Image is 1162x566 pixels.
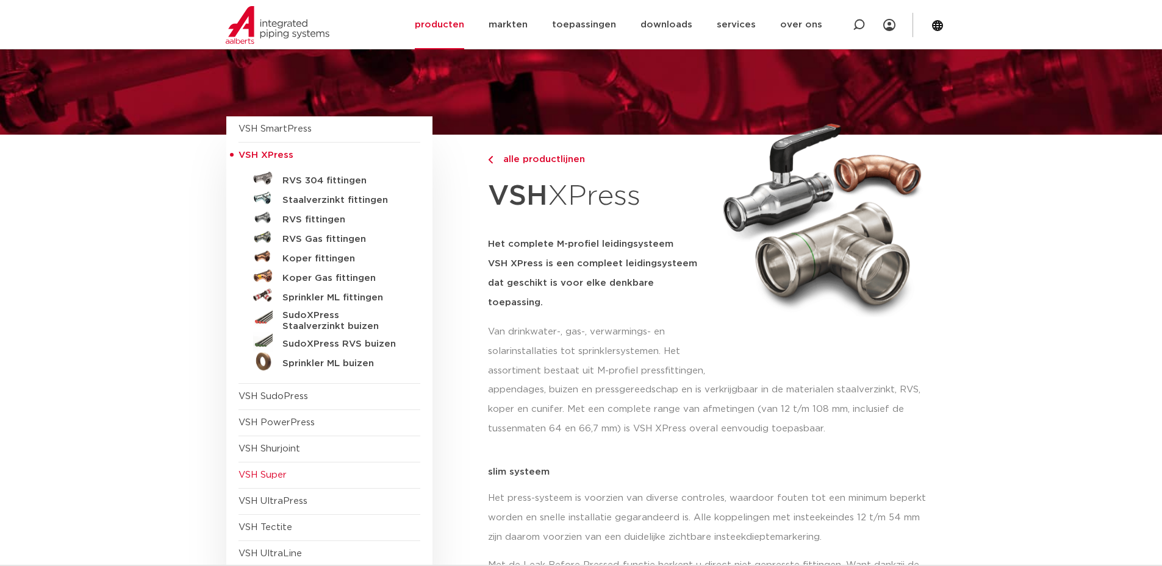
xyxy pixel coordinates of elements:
span: alle productlijnen [496,155,585,164]
h5: Het complete M-profiel leidingsysteem VSH XPress is een compleet leidingsysteem dat geschikt is v... [488,235,709,313]
h5: RVS Gas fittingen [282,234,403,245]
p: Het press-systeem is voorzien van diverse controles, waardoor fouten tot een minimum beperkt word... [488,489,936,547]
h5: RVS 304 fittingen [282,175,403,186]
a: Staalverzinkt fittingen [238,188,420,208]
p: slim systeem [488,467,936,476]
h5: SudoXPress RVS buizen [282,339,403,350]
a: Koper Gas fittingen [238,266,420,286]
a: Sprinkler ML fittingen [238,286,420,305]
a: SudoXPress Staalverzinkt buizen [238,305,420,332]
h5: Sprinkler ML buizen [282,358,403,369]
a: VSH SmartPress [238,124,312,133]
p: Van drinkwater-, gas-, verwarmings- en solarinstallaties tot sprinklersystemen. Het assortiment b... [488,322,709,381]
a: SudoXPress RVS buizen [238,332,420,352]
a: RVS Gas fittingen [238,227,420,247]
a: VSH Shurjoint [238,444,300,453]
a: Koper fittingen [238,247,420,266]
a: alle productlijnen [488,152,709,167]
a: VSH Super [238,470,287,479]
a: Sprinkler ML buizen [238,352,420,371]
a: RVS fittingen [238,208,420,227]
h5: Koper Gas fittingen [282,273,403,284]
h5: RVS fittingen [282,214,403,225]
a: VSH PowerPress [238,418,315,427]
a: RVS 304 fittingen [238,169,420,188]
h5: Sprinkler ML fittingen [282,292,403,303]
h5: SudoXPress Staalverzinkt buizen [282,310,403,332]
h1: XPress [488,173,709,220]
a: VSH UltraPress [238,497,307,506]
h5: Koper fittingen [282,253,403,264]
strong: VSH [488,182,548,210]
img: chevron-right.svg [488,156,493,164]
p: appendages, buizen en pressgereedschap en is verkrijgbaar in de materialen staalverzinkt, RVS, ko... [488,380,936,439]
a: VSH Tectite [238,523,292,532]
a: VSH UltraLine [238,549,302,558]
h5: Staalverzinkt fittingen [282,195,403,206]
span: VSH XPress [238,150,293,160]
a: VSH SudoPress [238,392,308,401]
